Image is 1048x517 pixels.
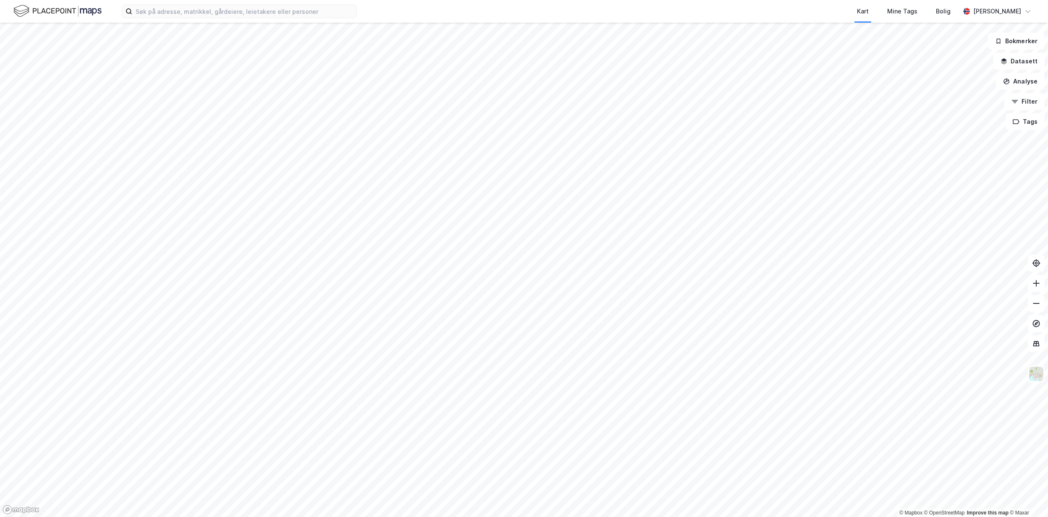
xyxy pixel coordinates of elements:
[13,4,102,18] img: logo.f888ab2527a4732fd821a326f86c7f29.svg
[967,510,1009,516] a: Improve this map
[3,505,39,514] a: Mapbox homepage
[1006,477,1048,517] iframe: Chat Widget
[993,53,1045,70] button: Datasett
[1028,366,1044,382] img: Z
[132,5,356,18] input: Søk på adresse, matrikkel, gårdeiere, leietakere eller personer
[1006,113,1045,130] button: Tags
[857,6,869,16] div: Kart
[936,6,951,16] div: Bolig
[1004,93,1045,110] button: Filter
[924,510,965,516] a: OpenStreetMap
[899,510,922,516] a: Mapbox
[887,6,917,16] div: Mine Tags
[996,73,1045,90] button: Analyse
[988,33,1045,50] button: Bokmerker
[1006,477,1048,517] div: Kontrollprogram for chat
[973,6,1021,16] div: [PERSON_NAME]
